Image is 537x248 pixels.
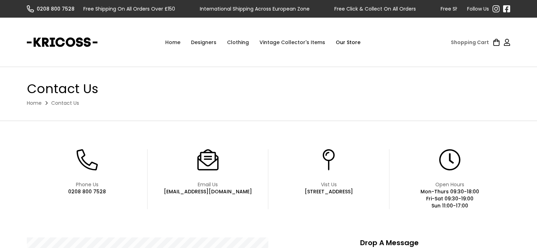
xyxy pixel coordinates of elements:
a: Home [27,99,42,107]
div: Vist Us [305,181,353,188]
div: [STREET_ADDRESS] [305,188,353,195]
a: Our Store [330,32,366,53]
div: 0208 800 7528 [68,188,106,195]
div: Mon-Thurs 09:30-18:00 Fri-Sat 09:30-19:00 Sun 11:00-17:00 [420,188,479,209]
div: Clothing [222,32,254,53]
div: Follow Us [467,5,489,12]
div: Contact Us [51,99,79,107]
a: 0208 800 7528 [27,5,80,12]
div: Free Shipping On All Orders Over £150 [83,5,175,12]
div: Open Hours [420,181,479,188]
a: Home [160,32,186,53]
div: [EMAIL_ADDRESS][DOMAIN_NAME] [164,188,252,195]
a: home [27,34,97,51]
div: Designers [186,32,222,53]
h3: Drop A Message [282,237,496,248]
div: International Shipping Across European Zone [200,5,310,12]
div: 0208 800 7528 [37,5,74,12]
div: Free Shipping On All Orders Over £150 [441,5,532,12]
div: Email Us [164,181,252,188]
div: Shopping Cart [451,39,489,46]
div: Phone Us [68,181,106,188]
div: Free Click & Collect On All Orders [334,5,416,12]
a: Vintage Collector's Items [254,32,330,53]
h1: Contact Us [27,81,510,97]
